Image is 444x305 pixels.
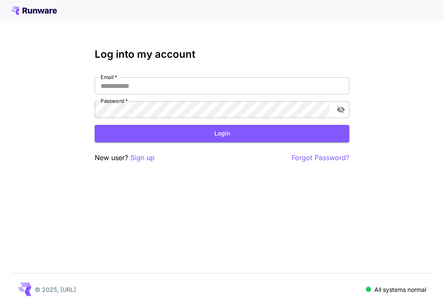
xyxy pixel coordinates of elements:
h3: Log into my account [95,48,349,60]
button: Login [95,125,349,142]
label: Password [101,97,128,104]
button: Sign up [130,152,155,163]
button: Forgot Password? [292,152,349,163]
button: toggle password visibility [333,102,348,117]
p: All systems normal [374,285,426,294]
p: © 2025, [URL] [35,285,76,294]
label: Email [101,73,117,81]
p: New user? [95,152,155,163]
